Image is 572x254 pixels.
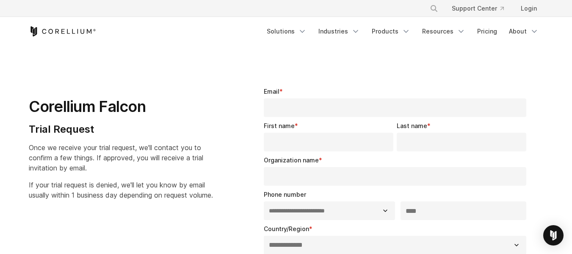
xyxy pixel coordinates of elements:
[29,97,213,116] h1: Corellium Falcon
[504,24,544,39] a: About
[420,1,544,16] div: Navigation Menu
[264,156,319,164] span: Organization name
[262,24,544,39] div: Navigation Menu
[472,24,502,39] a: Pricing
[367,24,415,39] a: Products
[29,181,213,199] span: If your trial request is denied, we'll let you know by email usually within 1 business day depend...
[29,26,96,36] a: Corellium Home
[262,24,312,39] a: Solutions
[543,225,564,246] div: Open Intercom Messenger
[426,1,442,16] button: Search
[264,225,309,232] span: Country/Region
[264,191,306,198] span: Phone number
[514,1,544,16] a: Login
[29,123,213,136] h4: Trial Request
[313,24,365,39] a: Industries
[264,88,279,95] span: Email
[417,24,470,39] a: Resources
[397,122,427,129] span: Last name
[445,1,511,16] a: Support Center
[264,122,295,129] span: First name
[29,143,203,172] span: Once we receive your trial request, we'll contact you to confirm a few things. If approved, you w...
